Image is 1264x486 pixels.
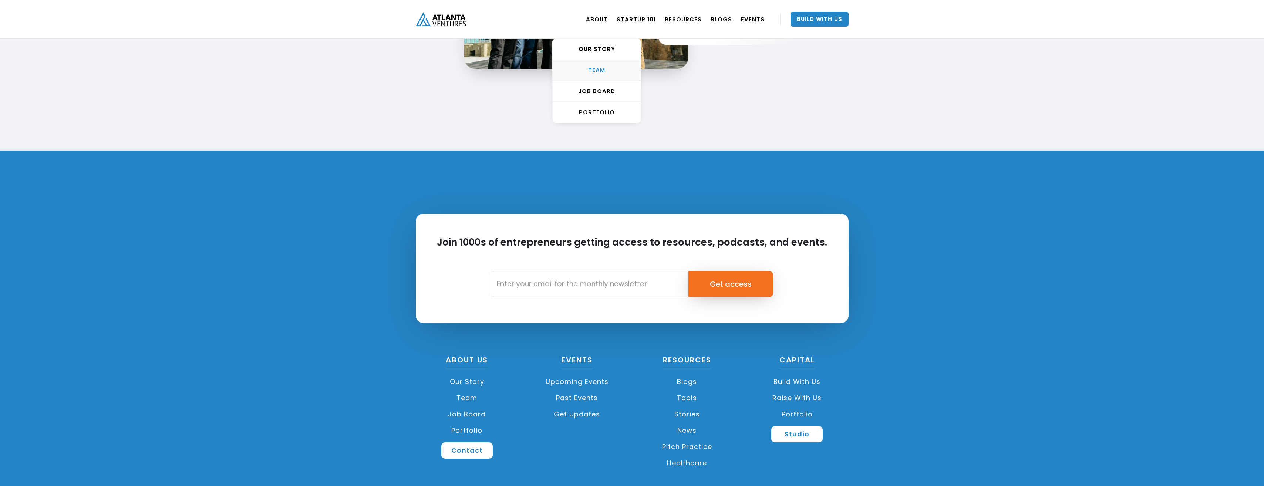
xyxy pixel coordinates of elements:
a: Upcoming Events [526,374,628,390]
h2: Join 1000s of entrepreneurs getting access to resources, podcasts, and events. [437,236,827,262]
a: BLOGS [711,9,732,30]
a: Portfolio [746,406,849,422]
a: Build with us [746,374,849,390]
a: OUR STORY [553,39,641,60]
a: News [636,422,739,439]
form: Email Form [491,271,773,297]
a: Get Updates [526,406,628,422]
a: Events [562,355,593,369]
div: PORTFOLIO [553,109,641,116]
a: Blogs [636,374,739,390]
a: Portfolio [416,422,519,439]
a: Studio [771,426,823,442]
a: PORTFOLIO [553,102,641,123]
a: Build With Us [791,12,849,27]
a: Tools [636,390,739,406]
div: TEAM [553,67,641,74]
a: RESOURCES [665,9,702,30]
div: Job Board [553,88,641,95]
a: Raise with Us [746,390,849,406]
div: OUR STORY [553,45,641,53]
a: Past Events [526,390,628,406]
a: About US [446,355,488,369]
a: EVENTS [741,9,765,30]
a: Team [416,390,519,406]
a: CAPITAL [779,355,815,369]
a: Contact [441,442,493,459]
input: Get access [688,271,773,297]
a: Resources [663,355,711,369]
a: Startup 101 [617,9,656,30]
a: Healthcare [636,455,739,471]
a: Our Story [416,374,519,390]
a: Job Board [416,406,519,422]
input: Enter your email for the monthly newsletter [491,271,688,297]
a: ABOUT [586,9,608,30]
a: TEAM [553,60,641,81]
a: Stories [636,406,739,422]
a: Job Board [553,81,641,102]
a: Pitch Practice [636,439,739,455]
